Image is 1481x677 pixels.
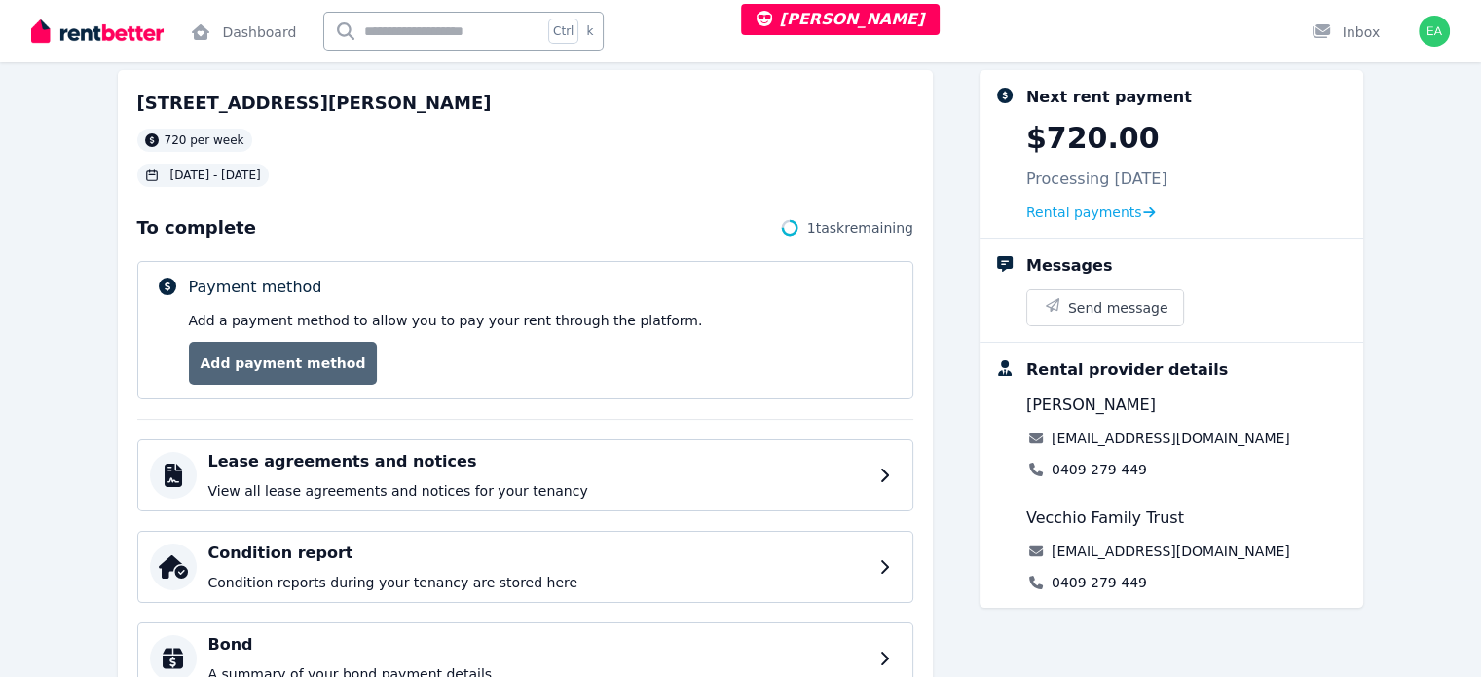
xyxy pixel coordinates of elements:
img: RentBetter [31,17,164,46]
span: [DATE] - [DATE] [170,168,261,183]
span: Ctrl [548,19,578,44]
p: View all lease agreements and notices for your tenancy [208,481,868,501]
div: Next rent payment [1026,86,1192,109]
span: 720 per week [165,132,244,148]
span: 1 task remaining [807,218,913,238]
a: [EMAIL_ADDRESS][DOMAIN_NAME] [1052,542,1290,561]
span: [PERSON_NAME] [757,10,925,28]
p: Payment method [189,276,322,299]
a: Add payment method [189,342,378,385]
span: To complete [137,214,256,242]
a: 0409 279 449 [1052,460,1147,479]
a: 0409 279 449 [1052,573,1147,592]
span: Rental payments [1026,203,1142,222]
a: [EMAIL_ADDRESS][DOMAIN_NAME] [1052,429,1290,448]
div: Inbox [1312,22,1380,42]
h4: Lease agreements and notices [208,450,868,473]
h4: Bond [208,633,868,657]
p: $720.00 [1026,121,1160,156]
span: k [586,23,593,39]
p: Add a payment method to allow you to pay your rent through the platform. [189,311,893,330]
span: [PERSON_NAME] [1026,394,1156,417]
div: Rental provider details [1026,358,1228,382]
span: Send message [1068,298,1168,318]
h2: [STREET_ADDRESS][PERSON_NAME] [137,90,492,117]
a: Rental payments [1026,203,1156,222]
span: Vecchio Family Trust [1026,507,1184,530]
div: Messages [1026,254,1112,278]
p: Condition reports during your tenancy are stored here [208,573,868,592]
h4: Condition report [208,542,868,565]
p: Processing [DATE] [1026,168,1167,191]
img: earl@rentbetter.com.au [1419,16,1450,47]
button: Send message [1027,290,1184,325]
